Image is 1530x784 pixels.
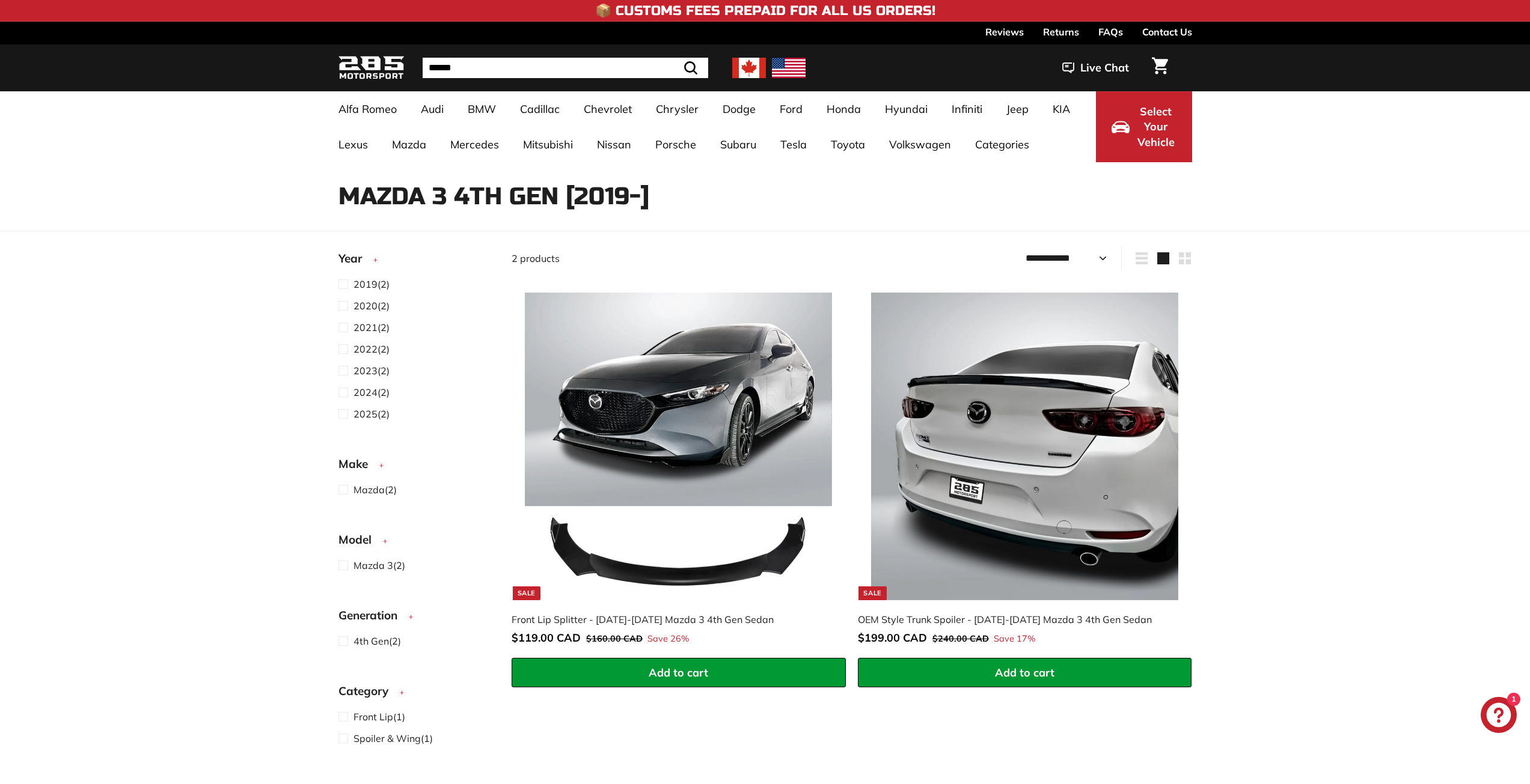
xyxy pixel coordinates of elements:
a: Subaru [708,127,768,162]
span: (2) [353,482,397,497]
a: Alfa Romeo [326,91,409,127]
a: Mitsubishi [511,127,585,162]
span: $240.00 CAD [932,633,989,644]
span: Spoiler & Wing [353,732,421,744]
span: $119.00 CAD [512,631,581,645]
a: Cadillac [508,91,572,127]
a: FAQs [1098,22,1123,42]
div: Sale [513,586,540,600]
span: Mazda 3 [353,559,393,571]
a: Chevrolet [572,91,644,127]
a: Toyota [819,127,877,162]
a: Sale OEM Style Trunk Spoiler - [DATE]-[DATE] Mazda 3 4th Gen Sedan Save 17% [858,279,1192,658]
a: Chrysler [644,91,711,127]
span: (1) [353,731,433,746]
a: Nissan [585,127,643,162]
span: (2) [353,342,390,356]
div: 2 products [512,251,852,266]
span: (2) [353,385,390,400]
span: $160.00 CAD [586,633,643,644]
button: Generation [338,603,492,633]
span: Front Lip [353,711,393,723]
a: Jeep [994,91,1041,127]
button: Model [338,527,492,558]
a: Ford [768,91,815,127]
h1: Mazda 3 4th Gen [2019-] [338,183,1192,210]
div: OEM Style Trunk Spoiler - [DATE]-[DATE] Mazda 3 4th Gen Sedan [858,612,1180,627]
span: 2024 [353,386,378,398]
button: Year [338,246,492,276]
button: Live Chat [1047,53,1145,83]
a: Hyundai [873,91,940,127]
span: (2) [353,407,390,421]
span: Select Your Vehicle [1136,104,1177,150]
span: (2) [353,558,405,573]
a: Audi [409,91,456,127]
inbox-online-store-chat: Shopify online store chat [1477,697,1520,736]
button: Select Your Vehicle [1096,91,1192,162]
span: Make [338,455,377,473]
input: Search [423,58,708,78]
a: Categories [963,127,1041,162]
div: Front Lip Splitter - [DATE]-[DATE] Mazda 3 4th Gen Sedan [512,612,834,627]
a: Sale Front Lip Splitter - [DATE]-[DATE] Mazda 3 4th Gen Sedan Save 26% [512,279,846,658]
span: 2019 [353,278,378,290]
button: Add to cart [512,658,846,688]
button: Category [338,679,492,709]
span: (2) [353,320,390,335]
span: (2) [353,363,390,378]
a: Honda [815,91,873,127]
span: 2021 [353,321,378,333]
span: $199.00 CAD [858,631,927,645]
h4: 📦 Customs Fees Prepaid for All US Orders! [595,4,935,18]
div: Sale [858,586,886,600]
span: Mazda [353,484,385,496]
a: Porsche [643,127,708,162]
img: Logo_285_Motorsport_areodynamics_components [338,54,405,82]
span: (2) [353,277,390,291]
span: 2022 [353,343,378,355]
a: Reviews [985,22,1024,42]
a: Dodge [711,91,768,127]
span: Save 17% [994,633,1035,646]
a: BMW [456,91,508,127]
span: 2020 [353,300,378,312]
span: 2025 [353,408,378,420]
span: Generation [338,607,406,624]
span: Live Chat [1080,60,1129,76]
a: Infiniti [940,91,994,127]
span: Add to cart [649,666,708,679]
a: Returns [1043,22,1079,42]
span: Add to cart [995,666,1054,679]
a: Mercedes [438,127,511,162]
span: Year [338,250,371,267]
span: (2) [353,634,401,648]
a: Lexus [326,127,380,162]
a: Tesla [768,127,819,162]
button: Make [338,452,492,482]
span: (1) [353,710,405,724]
a: KIA [1041,91,1082,127]
span: Save 26% [647,633,689,646]
span: 2023 [353,365,378,377]
a: Volkswagen [877,127,963,162]
a: Contact Us [1142,22,1192,42]
a: Mazda [380,127,438,162]
span: Category [338,682,397,700]
span: Model [338,531,381,548]
span: (2) [353,299,390,313]
button: Add to cart [858,658,1192,688]
span: 4th Gen [353,635,389,647]
a: Cart [1145,47,1175,88]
